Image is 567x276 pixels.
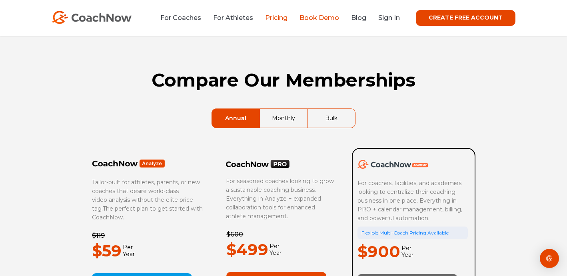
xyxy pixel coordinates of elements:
[212,109,260,128] a: Annual
[226,177,336,221] p: For seasoned coaches looking to grow a sustainable coaching business. Everything in Analyze + exp...
[357,179,464,222] span: For coaches, facilities, and academies looking to centralize their coaching business in one place...
[260,109,307,128] a: Monthly
[213,14,253,22] a: For Athletes
[378,14,400,22] a: Sign In
[299,14,339,22] a: Book Demo
[268,243,282,256] span: Per Year
[226,231,243,238] del: $600
[92,159,165,168] img: Frame
[226,160,290,168] img: CoachNow PRO Logo Black
[92,232,105,239] del: $119
[52,11,132,24] img: CoachNow Logo
[400,245,413,258] span: Per Year
[265,14,287,22] a: Pricing
[416,10,515,26] a: CREATE FREE ACCOUNT
[92,69,475,91] h1: Compare Our Memberships
[92,205,203,221] span: The perfect plan to get started with CoachNow.
[92,179,200,212] span: Tailor-built for athletes, parents, or new coaches that desire world-class video analysis without...
[160,14,201,22] a: For Coaches
[357,239,400,264] p: $900
[357,227,468,239] div: Flexible Multi-Coach Pricing Available
[122,244,135,258] span: Per Year
[540,249,559,268] div: Open Intercom Messenger
[92,239,122,263] p: $59
[351,14,366,22] a: Blog
[357,160,428,169] img: CoachNow Academy Logo
[307,109,355,128] a: Bulk
[226,237,268,262] p: $499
